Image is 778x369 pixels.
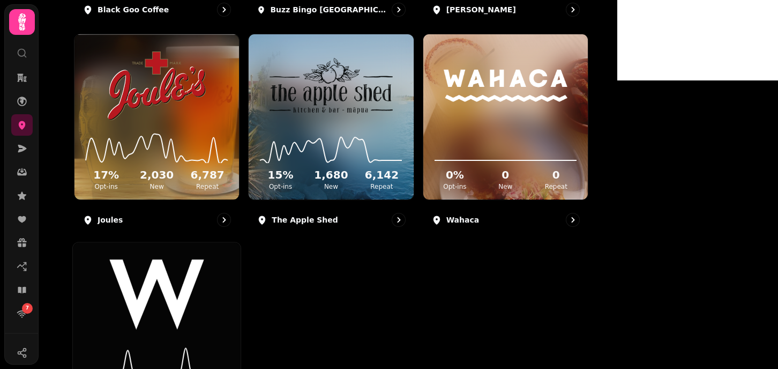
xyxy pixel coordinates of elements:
[83,167,129,182] h2: 17 %
[98,4,169,15] p: Black Goo Coffee
[184,167,230,182] h2: 6,787
[423,34,588,235] a: WahacaWahaca0%Opt-ins0New0RepeatWahaca
[308,167,354,182] h2: 1,680
[26,305,29,312] span: 7
[83,182,129,191] p: Opt-ins
[482,167,528,182] h2: 0
[257,167,303,182] h2: 15 %
[567,215,578,225] svg: go to
[257,182,303,191] p: Opt-ins
[358,167,405,182] h2: 6,142
[94,260,220,330] img: Wallis & Co
[219,4,229,15] svg: go to
[432,182,478,191] p: Opt-ins
[184,182,230,191] p: Repeat
[74,34,240,235] a: JoulesJoules17%Opt-ins2,030New6,787RepeatJoules
[133,182,179,191] p: New
[432,167,478,182] h2: 0 %
[533,182,579,191] p: Repeat
[248,34,414,235] a: The Apple ShedThe Apple Shed15%Opt-ins1,680New6,142RepeatThe Apple Shed
[95,51,218,120] img: Joules
[270,4,387,15] p: Buzz Bingo [GEOGRAPHIC_DATA]
[393,4,404,15] svg: go to
[482,182,528,191] p: New
[567,4,578,15] svg: go to
[533,167,579,182] h2: 0
[358,182,405,191] p: Repeat
[11,303,33,324] a: 7
[393,215,404,225] svg: go to
[98,215,123,225] p: Joules
[133,167,179,182] h2: 2,030
[444,51,567,120] img: Wahaca
[308,182,354,191] p: New
[446,4,516,15] p: [PERSON_NAME]
[219,215,229,225] svg: go to
[272,215,338,225] p: The Apple Shed
[446,215,480,225] p: Wahaca
[270,51,393,120] img: The Apple Shed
